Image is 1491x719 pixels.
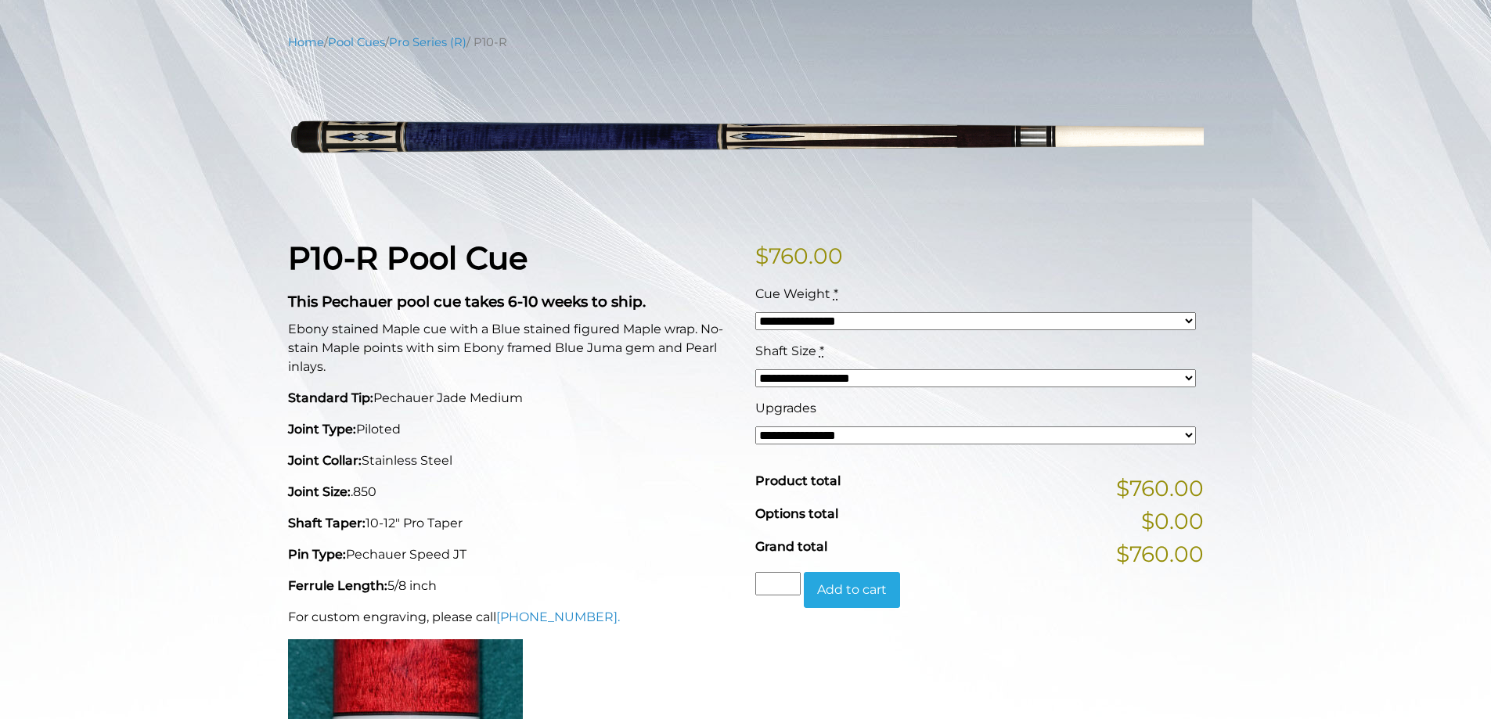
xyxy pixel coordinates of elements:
p: Stainless Steel [288,451,736,470]
bdi: 760.00 [755,243,843,269]
span: $0.00 [1141,505,1204,537]
span: Upgrades [755,401,816,415]
a: Home [288,35,324,49]
p: 5/8 inch [288,577,736,595]
abbr: required [819,343,824,358]
nav: Breadcrumb [288,34,1204,51]
span: Cue Weight [755,286,830,301]
input: Product quantity [755,572,801,595]
strong: Joint Type: [288,422,356,437]
span: $760.00 [1116,537,1204,570]
p: For custom engraving, please call [288,608,736,627]
span: Grand total [755,539,827,554]
span: Product total [755,473,841,488]
p: 10-12" Pro Taper [288,514,736,533]
strong: Pin Type: [288,547,346,562]
strong: P10-R Pool Cue [288,239,528,277]
img: P10-N.png [288,63,1204,215]
strong: This Pechauer pool cue takes 6-10 weeks to ship. [288,293,646,311]
span: $ [755,243,769,269]
p: Pechauer Speed JT [288,545,736,564]
abbr: required [834,286,838,301]
span: Options total [755,506,838,521]
strong: Standard Tip: [288,390,373,405]
p: Piloted [288,420,736,439]
p: Pechauer Jade Medium [288,389,736,408]
strong: Ferrule Length: [288,578,387,593]
a: [PHONE_NUMBER]. [496,609,620,624]
button: Add to cart [804,572,900,608]
strong: Joint Size: [288,484,351,499]
a: Pro Series (R) [389,35,466,49]
strong: Shaft Taper: [288,516,366,530]
span: $760.00 [1116,472,1204,505]
span: Shaft Size [755,343,816,358]
p: Ebony stained Maple cue with a Blue stained figured Maple wrap. No-stain Maple points with sim Eb... [288,320,736,376]
strong: Joint Collar: [288,453,362,468]
a: Pool Cues [328,35,385,49]
p: .850 [288,483,736,502]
